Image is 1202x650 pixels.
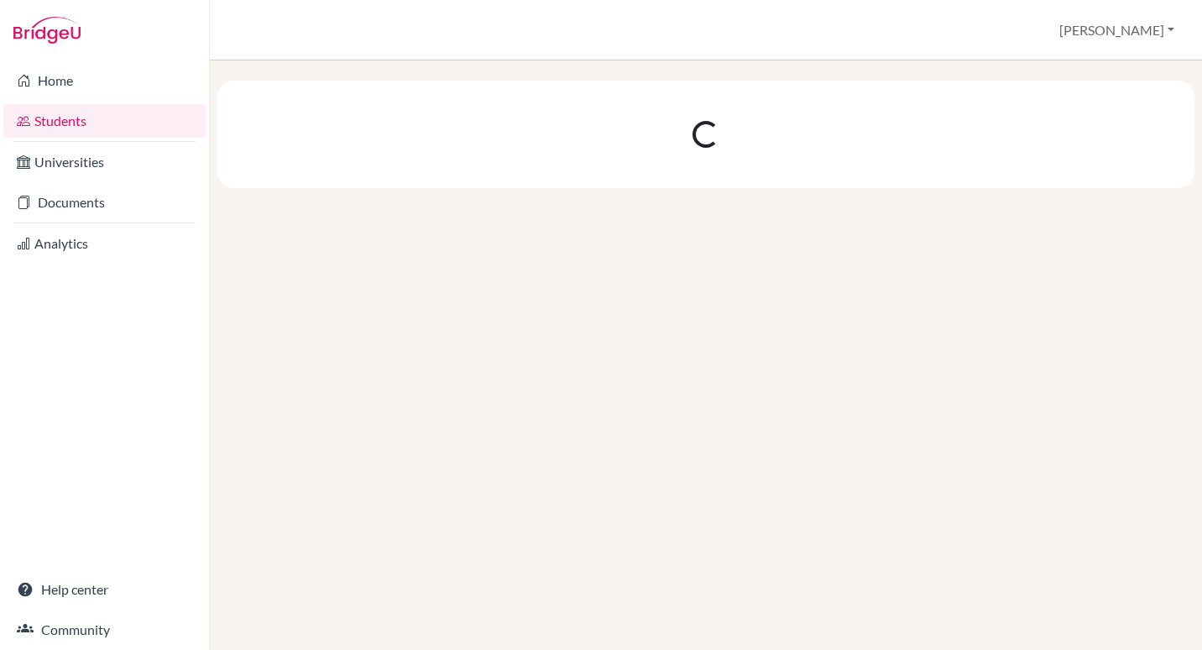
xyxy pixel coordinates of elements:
a: Analytics [3,227,206,260]
a: Home [3,64,206,97]
a: Help center [3,573,206,606]
a: Universities [3,145,206,179]
a: Community [3,613,206,647]
button: [PERSON_NAME] [1052,14,1182,46]
a: Documents [3,186,206,219]
img: Bridge-U [13,17,81,44]
a: Students [3,104,206,138]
